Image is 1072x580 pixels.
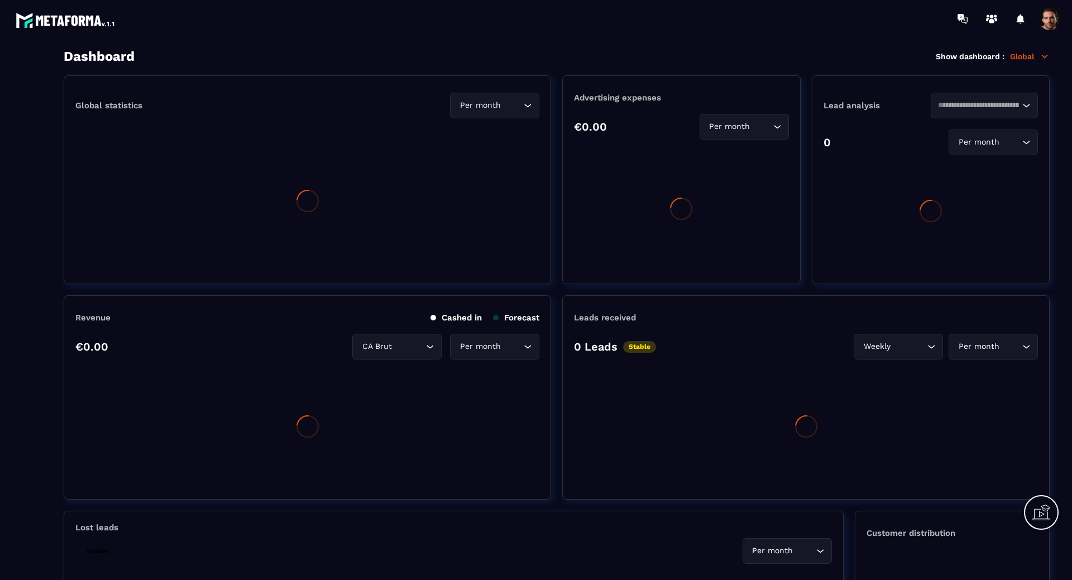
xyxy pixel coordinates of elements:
[81,545,114,557] p: Stable
[867,528,1038,538] p: Customer distribution
[824,100,931,111] p: Lead analysis
[956,341,1002,353] span: Per month
[457,341,503,353] span: Per month
[64,49,135,64] h3: Dashboard
[949,130,1038,155] div: Search for option
[574,120,607,133] p: €0.00
[824,136,831,149] p: 0
[503,99,521,112] input: Search for option
[450,334,539,359] div: Search for option
[700,114,789,140] div: Search for option
[16,10,116,30] img: logo
[574,313,636,323] p: Leads received
[893,341,925,353] input: Search for option
[394,341,423,353] input: Search for option
[1002,341,1020,353] input: Search for option
[1002,136,1020,148] input: Search for option
[493,313,539,323] p: Forecast
[861,341,893,353] span: Weekly
[936,52,1004,61] p: Show dashboard :
[949,334,1038,359] div: Search for option
[574,340,618,353] p: 0 Leads
[707,121,753,133] span: Per month
[503,341,521,353] input: Search for option
[75,313,111,323] p: Revenue
[75,100,142,111] p: Global statistics
[352,334,442,359] div: Search for option
[574,93,788,103] p: Advertising expenses
[753,121,770,133] input: Search for option
[457,99,503,112] span: Per month
[430,313,482,323] p: Cashed in
[623,341,656,353] p: Stable
[750,545,796,557] span: Per month
[360,341,394,353] span: CA Brut
[743,538,832,564] div: Search for option
[854,334,943,359] div: Search for option
[796,545,813,557] input: Search for option
[1010,51,1050,61] p: Global
[75,340,108,353] p: €0.00
[75,523,118,533] p: Lost leads
[938,99,1020,112] input: Search for option
[931,93,1038,118] div: Search for option
[450,93,539,118] div: Search for option
[956,136,1002,148] span: Per month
